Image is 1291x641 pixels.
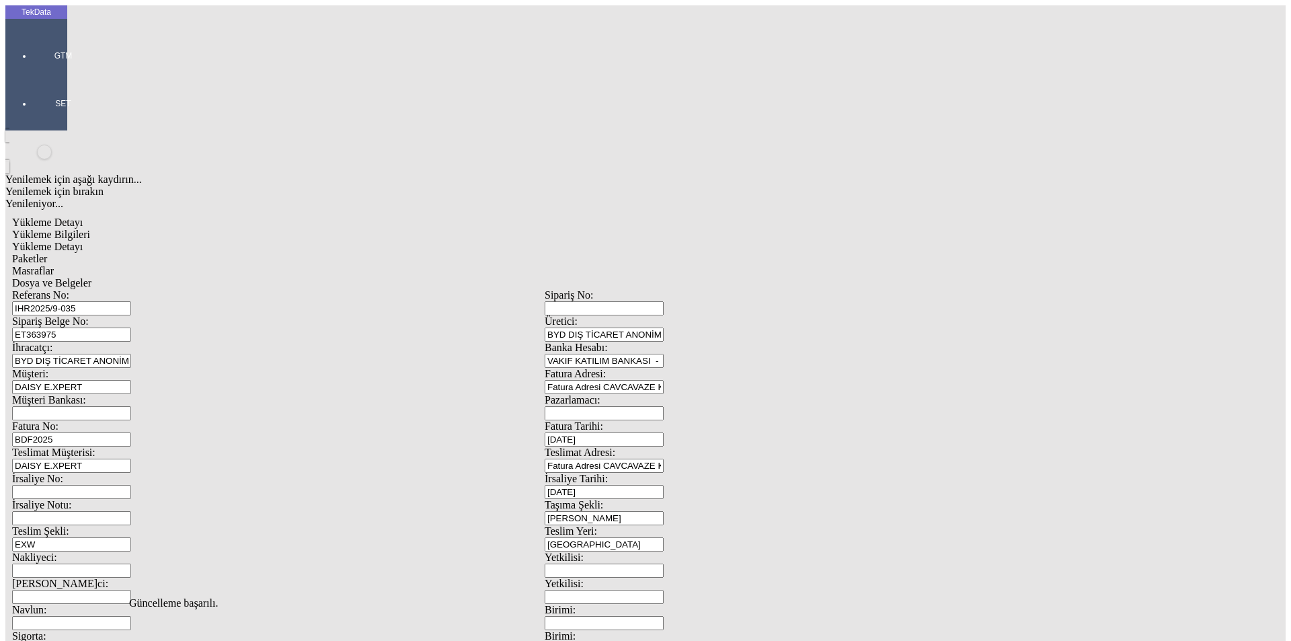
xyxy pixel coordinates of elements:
[12,447,95,458] span: Teslimat Müşterisi:
[545,342,608,353] span: Banka Hesabı:
[12,265,54,276] span: Masraflar
[5,186,1084,198] div: Yenilemek için bırakın
[43,98,83,109] span: SET
[43,50,83,61] span: GTM
[12,525,69,537] span: Teslim Şekli:
[12,578,108,589] span: [PERSON_NAME]ci:
[5,198,1084,210] div: Yenileniyor...
[5,7,67,17] div: TekData
[12,253,47,264] span: Paketler
[545,315,578,327] span: Üretici:
[545,473,608,484] span: İrsaliye Tarihi:
[12,552,57,563] span: Nakliyeci:
[12,473,63,484] span: İrsaliye No:
[545,289,593,301] span: Sipariş No:
[545,420,603,432] span: Fatura Tarihi:
[12,229,90,240] span: Yükleme Bilgileri
[12,420,58,432] span: Fatura No:
[12,368,48,379] span: Müşteri:
[545,447,615,458] span: Teslimat Adresi:
[12,241,83,252] span: Yükleme Detayı
[12,342,52,353] span: İhracatçı:
[12,604,47,615] span: Navlun:
[545,604,576,615] span: Birimi:
[545,394,600,406] span: Pazarlamacı:
[12,217,83,228] span: Yükleme Detayı
[12,394,86,406] span: Müşteri Bankası:
[545,368,606,379] span: Fatura Adresi:
[545,525,597,537] span: Teslim Yeri:
[545,499,603,511] span: Taşıma Şekli:
[12,315,89,327] span: Sipariş Belge No:
[12,289,69,301] span: Referans No:
[129,597,1162,609] div: Güncelleme başarılı.
[545,552,584,563] span: Yetkilisi:
[12,277,91,289] span: Dosya ve Belgeler
[5,174,1084,186] div: Yenilemek için aşağı kaydırın...
[545,578,584,589] span: Yetkilisi:
[12,499,71,511] span: İrsaliye Notu:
